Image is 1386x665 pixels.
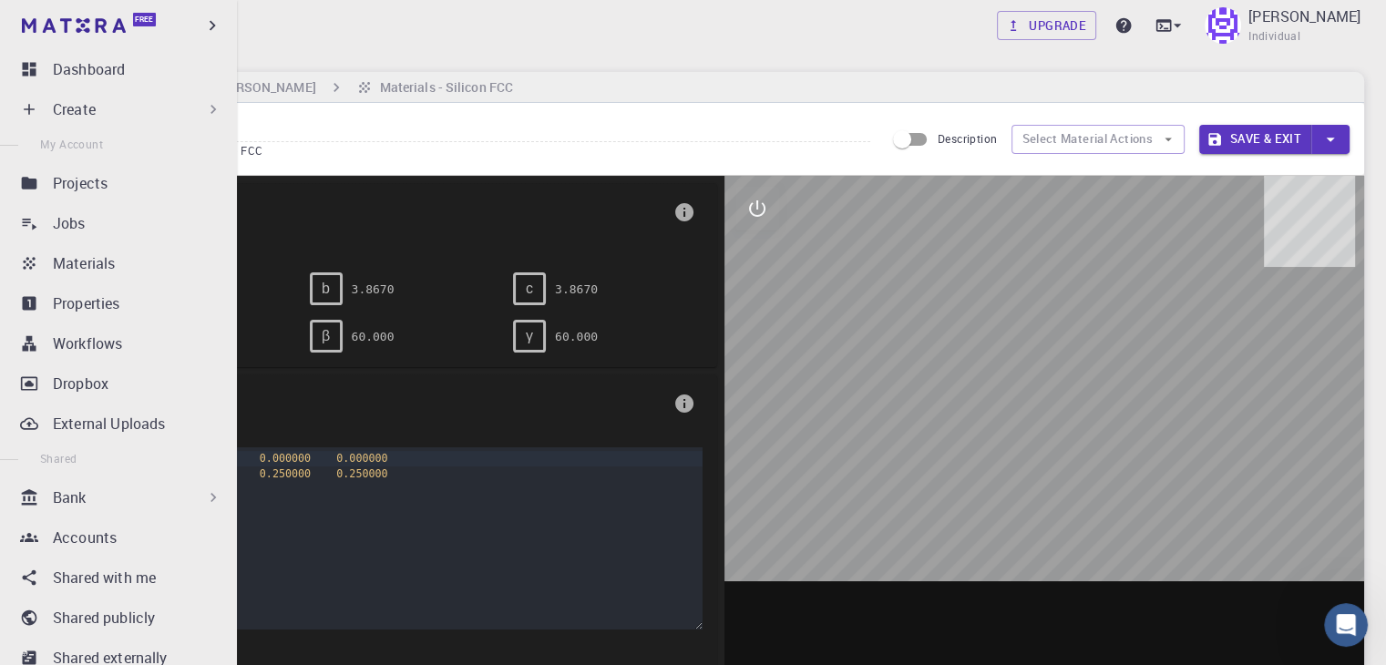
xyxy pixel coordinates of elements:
[15,51,230,87] a: Dashboard
[15,325,230,362] a: Workflows
[260,467,311,480] span: 0.250000
[36,13,102,29] span: Support
[15,599,230,636] a: Shared publicly
[106,227,666,243] span: FCC
[53,332,122,354] p: Workflows
[53,567,156,588] p: Shared with me
[53,292,120,314] p: Properties
[15,165,230,201] a: Projects
[15,245,230,281] a: Materials
[53,212,86,234] p: Jobs
[260,452,311,465] span: 0.000000
[666,385,703,422] button: info
[938,131,997,146] span: Description
[15,91,230,128] div: Create
[1248,5,1360,27] p: [PERSON_NAME]
[209,77,315,97] h6: [PERSON_NAME]
[40,137,103,151] span: My Account
[53,413,165,435] p: External Uploads
[15,519,230,556] a: Accounts
[322,281,330,297] span: b
[53,98,96,120] p: Create
[106,389,666,418] span: Basis
[336,452,387,465] span: 0.000000
[15,285,230,322] a: Properties
[555,273,598,305] pre: 3.8670
[555,321,598,353] pre: 60.000
[15,405,230,442] a: External Uploads
[1199,125,1311,154] button: Save & Exit
[526,328,533,344] span: γ
[53,252,115,274] p: Materials
[1324,603,1368,647] iframe: Intercom live chat
[352,321,395,353] pre: 60.000
[106,198,666,227] span: Lattice
[15,479,230,516] div: Bank
[1248,27,1300,46] span: Individual
[22,18,126,33] img: logo
[15,365,230,402] a: Dropbox
[373,77,513,97] h6: Materials - Silicon FCC
[526,281,533,297] span: c
[997,11,1096,40] a: Upgrade
[666,194,703,230] button: info
[322,328,330,344] span: β
[336,467,387,480] span: 0.250000
[53,607,155,629] p: Shared publicly
[53,486,87,508] p: Bank
[15,205,230,241] a: Jobs
[1011,125,1185,154] button: Select Material Actions
[91,77,517,97] nav: breadcrumb
[15,559,230,596] a: Shared with me
[352,273,395,305] pre: 3.8670
[53,373,108,394] p: Dropbox
[40,451,77,465] span: Shared
[53,527,117,548] p: Accounts
[1205,7,1241,44] img: Beula
[53,172,108,194] p: Projects
[241,143,270,158] span: FCC
[53,58,125,80] p: Dashboard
